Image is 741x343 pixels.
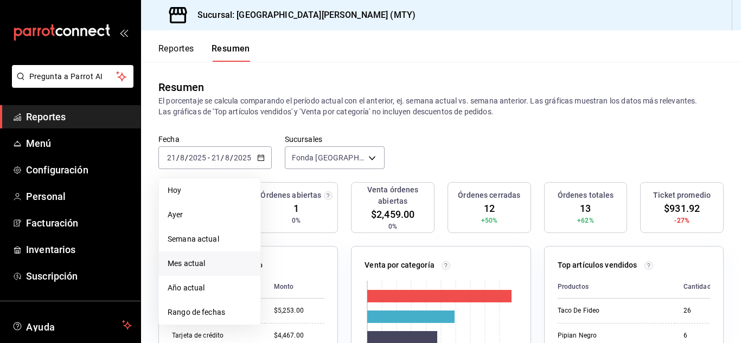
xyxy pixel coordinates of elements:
[365,260,435,271] p: Venta por categoría
[189,9,416,22] h3: Sucursal: [GEOGRAPHIC_DATA][PERSON_NAME] (MTY)
[664,201,700,216] span: $931.92
[176,153,180,162] span: /
[292,216,301,225] span: 0%
[683,306,711,315] div: 26
[208,153,210,162] span: -
[458,190,520,201] h3: Órdenes cerradas
[371,207,414,222] span: $2,459.00
[212,43,250,62] button: Resumen
[168,258,252,269] span: Mes actual
[8,79,133,90] a: Pregunta a Parrot AI
[167,153,176,162] input: --
[558,190,614,201] h3: Órdenes totales
[260,190,321,201] h3: Órdenes abiertas
[292,152,365,163] span: Fonda [GEOGRAPHIC_DATA][PERSON_NAME] (MTY)
[230,153,233,162] span: /
[168,209,252,221] span: Ayer
[356,184,430,207] h3: Venta órdenes abiertas
[293,201,299,216] span: 1
[168,185,252,196] span: Hoy
[168,307,252,318] span: Rango de fechas
[558,306,666,315] div: Taco De Fideo
[26,109,132,124] span: Reportes
[188,153,207,162] input: ----
[26,163,132,177] span: Configuración
[26,319,118,332] span: Ayuda
[675,275,720,299] th: Cantidad
[26,269,132,283] span: Suscripción
[558,275,675,299] th: Productos
[158,43,250,62] div: navigation tabs
[577,216,594,225] span: +62%
[274,306,325,315] div: $5,253.00
[274,331,325,340] div: $4,467.00
[683,331,711,340] div: 6
[558,331,666,340] div: Pipian Negro
[484,201,495,216] span: 12
[26,242,132,257] span: Inventarios
[119,28,128,37] button: open_drawer_menu
[558,260,637,271] p: Top artículos vendidos
[26,136,132,151] span: Menú
[26,189,132,204] span: Personal
[388,222,397,231] span: 0%
[674,216,689,225] span: -27%
[211,153,221,162] input: --
[580,201,591,216] span: 13
[233,153,252,162] input: ----
[158,43,194,62] button: Reportes
[221,153,224,162] span: /
[26,216,132,230] span: Facturación
[225,153,230,162] input: --
[185,153,188,162] span: /
[653,190,711,201] h3: Ticket promedio
[265,275,325,299] th: Monto
[481,216,498,225] span: +50%
[285,135,385,143] label: Sucursales
[158,135,272,143] label: Fecha
[158,95,724,117] p: El porcentaje se calcula comparando el período actual con el anterior, ej. semana actual vs. sema...
[158,79,204,95] div: Resumen
[29,71,117,82] span: Pregunta a Parrot AI
[168,282,252,294] span: Año actual
[12,65,133,88] button: Pregunta a Parrot AI
[180,153,185,162] input: --
[172,331,257,340] div: Tarjeta de crédito
[168,234,252,245] span: Semana actual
